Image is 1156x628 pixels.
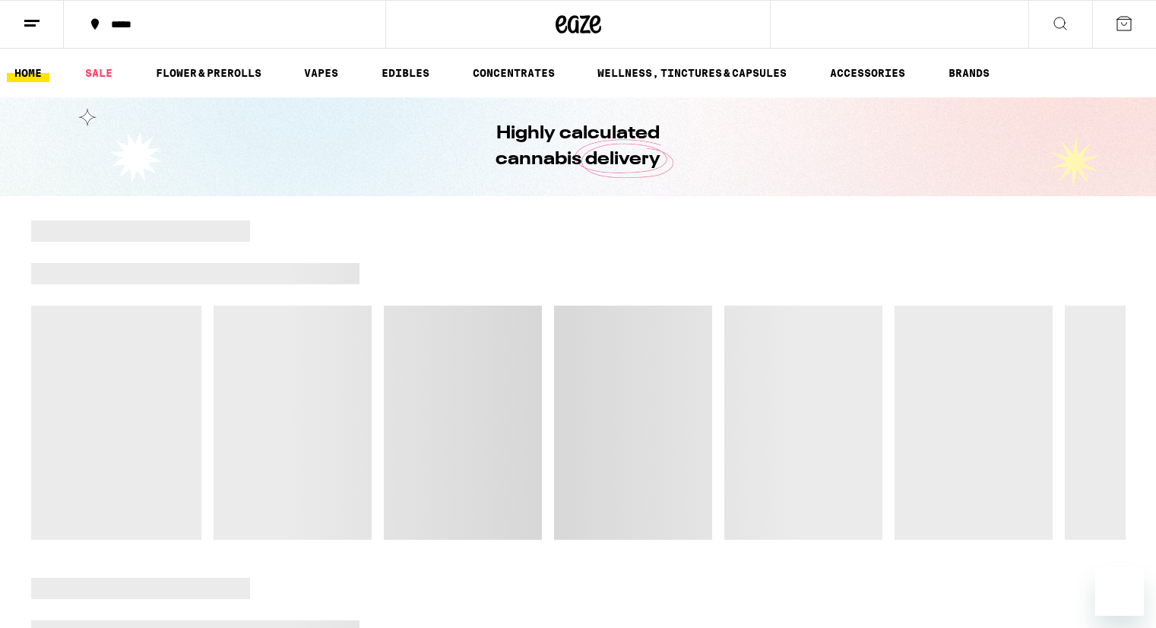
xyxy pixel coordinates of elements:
a: SALE [78,64,120,82]
iframe: Button to launch messaging window [1095,567,1144,616]
a: BRANDS [941,64,997,82]
a: CONCENTRATES [465,64,562,82]
a: FLOWER & PREROLLS [148,64,269,82]
a: WELLNESS, TINCTURES & CAPSULES [590,64,794,82]
h1: Highly calculated cannabis delivery [453,121,704,173]
a: EDIBLES [374,64,437,82]
a: VAPES [296,64,346,82]
a: HOME [7,64,49,82]
a: ACCESSORIES [822,64,913,82]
